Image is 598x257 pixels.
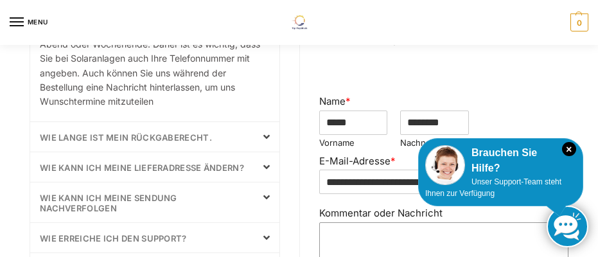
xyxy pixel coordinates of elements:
div: Wie erreiche ich den Support? [30,223,279,253]
a: 0 [567,13,588,31]
a: Wie lange ist mein Rückgaberecht. [40,132,212,143]
div: Wie lange ist mein Rückgaberecht. [30,122,279,152]
label: Kommentar oder Nachricht [319,207,569,220]
a: wie kann ich meine Lieferadresse ändern? [40,163,244,173]
label: E-Mail-Adresse [319,155,569,168]
img: Customer service [425,145,465,185]
button: Menu [10,13,48,32]
nav: Cart contents [567,13,588,31]
img: Solaranlagen, Speicheranlagen und Energiesparprodukte [284,15,314,30]
div: Wie kann ich meine Sendung nachverfolgen [30,182,279,222]
label: Nachname [400,137,469,148]
div: wie kann ich meine Lieferadresse ändern? [30,152,279,182]
div: Brauchen Sie Hilfe? [425,145,576,176]
a: Wie erreiche ich den Support? [40,233,187,244]
span: Unser Support-Team steht Ihnen zur Verfügung [425,177,561,198]
label: Vorname [319,137,388,148]
a: Wie kann ich meine Sendung nachverfolgen [40,193,177,213]
span: 0 [570,13,588,31]
i: Schließen [562,142,576,156]
label: Name [319,95,569,108]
